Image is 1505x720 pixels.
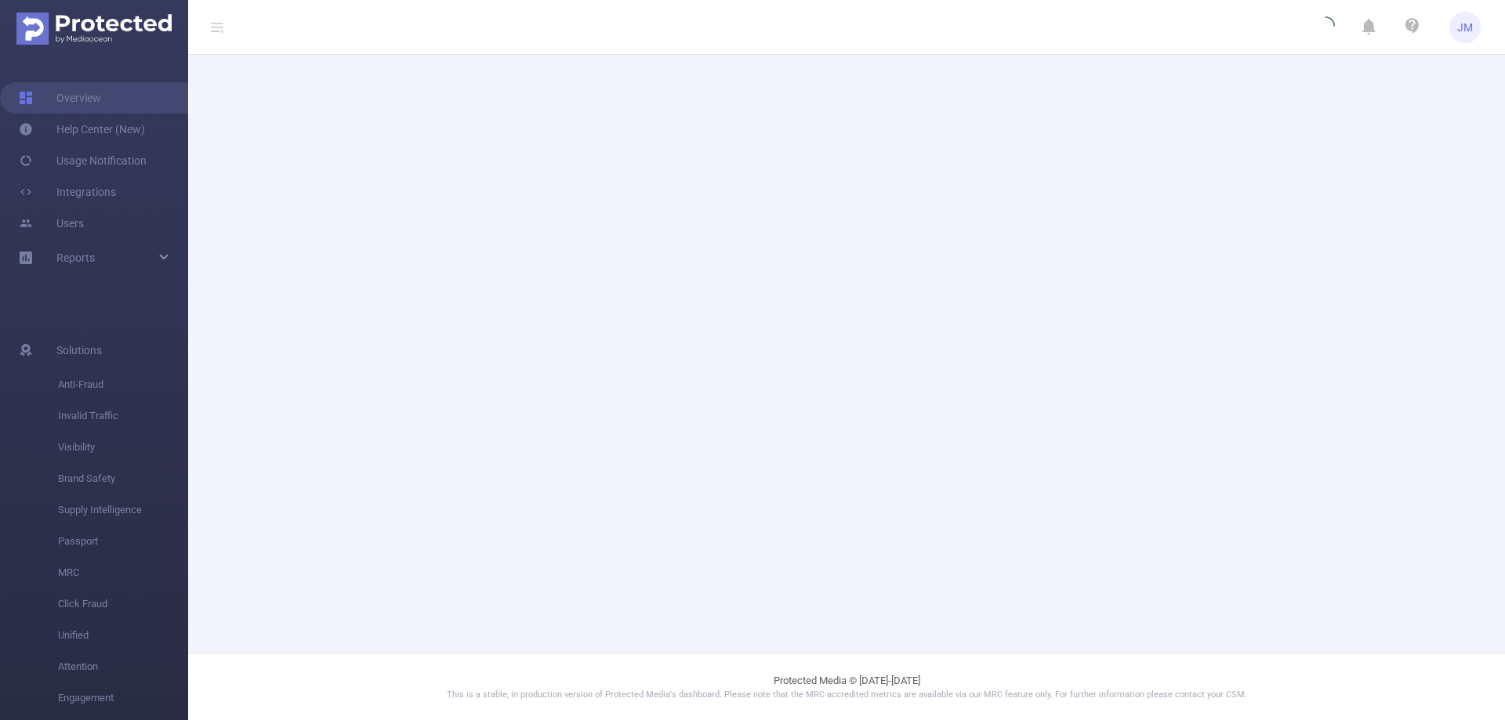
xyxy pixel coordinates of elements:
[58,620,188,651] span: Unified
[58,400,188,432] span: Invalid Traffic
[19,208,84,239] a: Users
[19,145,147,176] a: Usage Notification
[19,82,101,114] a: Overview
[19,176,116,208] a: Integrations
[1316,16,1335,38] i: icon: loading
[58,526,188,557] span: Passport
[58,682,188,714] span: Engagement
[16,13,172,45] img: Protected Media
[58,432,188,463] span: Visibility
[188,653,1505,720] footer: Protected Media © [DATE]-[DATE]
[19,114,145,145] a: Help Center (New)
[58,369,188,400] span: Anti-Fraud
[58,651,188,682] span: Attention
[58,463,188,494] span: Brand Safety
[227,689,1466,702] p: This is a stable, in production version of Protected Media's dashboard. Please note that the MRC ...
[56,335,102,366] span: Solutions
[58,588,188,620] span: Click Fraud
[1457,12,1473,43] span: JM
[58,557,188,588] span: MRC
[56,251,95,264] span: Reports
[58,494,188,526] span: Supply Intelligence
[56,242,95,273] a: Reports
